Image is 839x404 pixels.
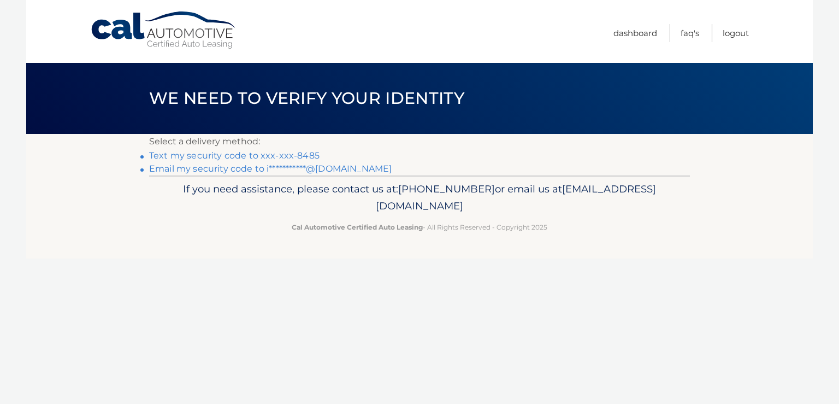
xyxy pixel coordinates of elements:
[613,24,657,42] a: Dashboard
[149,88,464,108] span: We need to verify your identity
[90,11,238,50] a: Cal Automotive
[149,150,320,161] a: Text my security code to xxx-xxx-8485
[149,134,690,149] p: Select a delivery method:
[292,223,423,231] strong: Cal Automotive Certified Auto Leasing
[398,183,495,195] span: [PHONE_NUMBER]
[156,221,683,233] p: - All Rights Reserved - Copyright 2025
[681,24,699,42] a: FAQ's
[723,24,749,42] a: Logout
[156,180,683,215] p: If you need assistance, please contact us at: or email us at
